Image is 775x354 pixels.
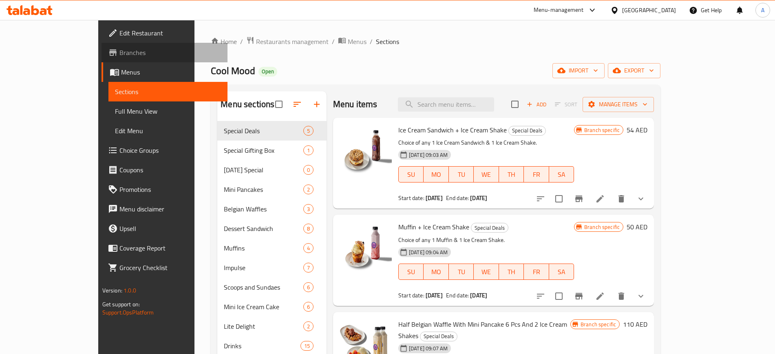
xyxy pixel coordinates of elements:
button: Manage items [583,97,654,112]
div: Open [258,67,277,77]
span: Sections [115,87,221,97]
span: 0 [304,166,313,174]
span: Muffin + Ice Cream Shake [398,221,469,233]
button: SA [549,264,574,280]
a: Upsell [102,219,227,238]
span: Start date: [398,290,424,301]
button: Branch-specific-item [569,286,589,306]
span: Select section [506,96,523,113]
div: Muffins [224,243,303,253]
p: Choice of any 1 Muffin & 1 Ice Cream Shake. [398,235,574,245]
span: Coupons [119,165,221,175]
span: Select all sections [270,96,287,113]
img: Muffin + Ice Cream Shake [340,221,392,273]
span: Special Deals [420,332,457,341]
div: Special Deals5 [217,121,327,141]
span: Select to update [550,288,567,305]
span: [DATE] 09:04 AM [406,248,451,256]
div: Lite Delight2 [217,317,327,336]
span: Branch specific [581,223,623,231]
span: End date: [446,193,469,203]
span: MO [427,266,445,278]
a: Support.OpsPlatform [102,307,154,318]
div: items [303,282,314,292]
a: Coverage Report [102,238,227,258]
a: Edit Restaurant [102,23,227,43]
span: export [614,66,654,76]
img: Ice Cream Sandwich + Ice Cream Shake [340,124,392,176]
span: FR [527,266,545,278]
span: FR [527,169,545,180]
span: Sort sections [287,95,307,114]
span: 7 [304,264,313,272]
span: Choice Groups [119,145,221,155]
button: TU [449,166,474,182]
div: Special Deals [420,332,457,341]
button: Branch-specific-item [569,189,589,209]
span: Special Deals [509,126,545,135]
a: Branches [102,43,227,62]
div: items [303,321,314,331]
svg: Show Choices [636,291,646,301]
span: Half Belgian Waffle With Mini Pancake 6 Pcs And 2 Ice Cream Shakes [398,318,567,342]
div: items [303,185,314,194]
div: [GEOGRAPHIC_DATA] [622,6,676,15]
span: 6 [304,303,313,311]
span: [DATE] 09:03 AM [406,151,451,159]
div: Mini Pancakes2 [217,180,327,199]
li: / [240,37,243,46]
svg: Show Choices [636,194,646,204]
span: Belgian Waffles [224,204,303,214]
div: Special Deals [508,126,546,136]
b: [DATE] [426,193,443,203]
span: SU [402,169,420,180]
span: [DATE] Special [224,165,303,175]
div: [DATE] Special0 [217,160,327,180]
div: items [303,145,314,155]
span: Special Gifting Box [224,145,303,155]
button: MO [424,264,448,280]
span: Lite Delight [224,321,303,331]
button: delete [612,189,631,209]
span: SU [402,266,420,278]
button: sort-choices [531,286,550,306]
button: Add section [307,95,327,114]
span: Scoops and Sundaes [224,282,303,292]
span: Coverage Report [119,243,221,253]
div: items [303,243,314,253]
span: Open [258,68,277,75]
button: MO [424,166,448,182]
button: TU [449,264,474,280]
div: Father's Day Special [224,165,303,175]
a: Menus [338,36,367,47]
span: Special Deals [471,223,508,233]
div: items [303,224,314,233]
div: Mini Ice Cream Cake6 [217,297,327,317]
span: TH [502,266,521,278]
a: Full Menu View [108,101,227,121]
span: Upsell [119,224,221,233]
a: Sections [108,82,227,101]
div: Mini Ice Cream Cake [224,302,303,312]
span: Mini Pancakes [224,185,303,194]
span: A [761,6,764,15]
div: Menu-management [534,5,584,15]
b: [DATE] [426,290,443,301]
a: Promotions [102,180,227,199]
span: Branch specific [577,321,619,328]
h6: 50 AED [627,221,647,233]
span: End date: [446,290,469,301]
a: Edit Menu [108,121,227,141]
a: Grocery Checklist [102,258,227,277]
span: Impulse [224,263,303,273]
button: TH [499,264,524,280]
span: Get support on: [102,299,140,310]
span: SA [552,266,571,278]
span: 5 [304,127,313,135]
a: Edit menu item [595,194,605,204]
span: Special Deals [224,126,303,136]
h6: 54 AED [627,124,647,136]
